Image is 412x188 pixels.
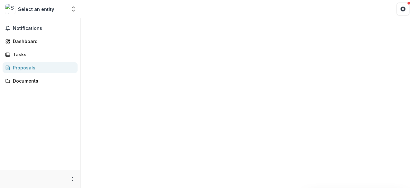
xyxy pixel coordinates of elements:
[3,36,78,47] a: Dashboard
[13,26,75,31] span: Notifications
[18,6,54,13] div: Select an entity
[3,76,78,86] a: Documents
[3,49,78,60] a: Tasks
[3,62,78,73] a: Proposals
[5,4,15,14] img: Select an entity
[69,175,76,183] button: More
[13,51,72,58] div: Tasks
[397,3,409,15] button: Get Help
[13,38,72,45] div: Dashboard
[3,23,78,33] button: Notifications
[69,3,78,15] button: Open entity switcher
[13,64,72,71] div: Proposals
[13,77,72,84] div: Documents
